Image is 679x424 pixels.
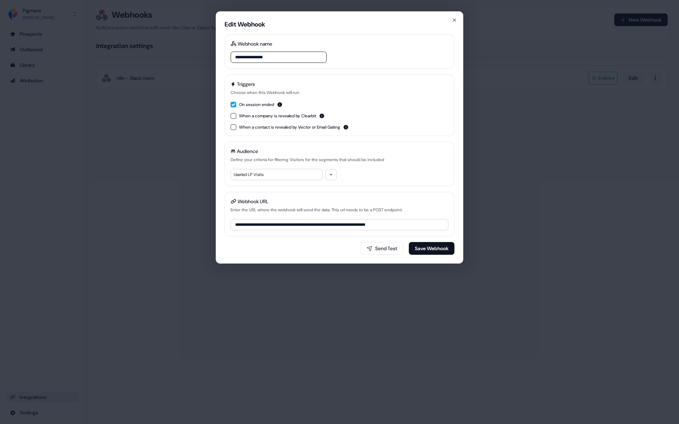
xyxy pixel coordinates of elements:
div: Edit Webhook [225,20,265,29]
span: Audience [237,148,258,155]
button: Send Test [361,242,403,255]
div: Define your criteria for filtering Visitors for the segments that should be included [231,156,384,163]
div: On session ended [239,101,283,108]
div: Enter the URL where the webhook will send the data. This url needs to be a POST endpoint. [231,206,448,213]
div: Webhook name [238,40,272,47]
div: When a contact is revealed by Vector or Email Gating [239,124,349,131]
button: Save Webhook [409,242,454,255]
div: Choose when this Webhook will run. [231,89,300,96]
div: Webhook URL [238,198,268,205]
div: Userled LP Visits [231,169,323,180]
span: Triggers [237,81,255,88]
div: When a company is revealed by Clearbit [239,112,325,119]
